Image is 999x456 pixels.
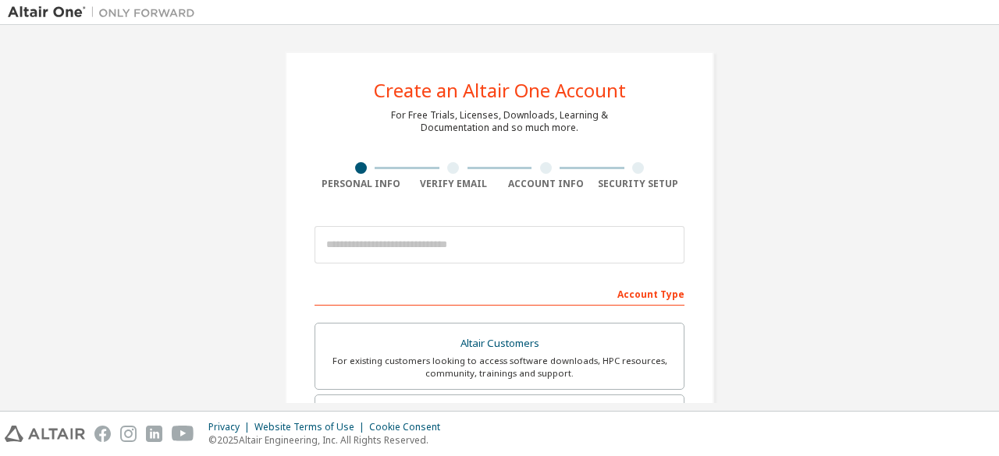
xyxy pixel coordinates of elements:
div: Create an Altair One Account [374,81,626,100]
img: altair_logo.svg [5,426,85,442]
div: Verify Email [407,178,500,190]
img: linkedin.svg [146,426,162,442]
div: Privacy [208,421,254,433]
div: Account Type [315,281,684,306]
img: instagram.svg [120,426,137,442]
div: Account Info [499,178,592,190]
div: Altair Customers [325,333,674,355]
p: © 2025 Altair Engineering, Inc. All Rights Reserved. [208,433,450,447]
img: Altair One [8,5,203,20]
div: For existing customers looking to access software downloads, HPC resources, community, trainings ... [325,355,674,380]
img: facebook.svg [94,426,111,442]
div: For Free Trials, Licenses, Downloads, Learning & Documentation and so much more. [391,109,608,134]
img: youtube.svg [172,426,194,442]
div: Personal Info [315,178,407,190]
div: Cookie Consent [369,421,450,433]
div: Security Setup [592,178,685,190]
div: Website Terms of Use [254,421,369,433]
